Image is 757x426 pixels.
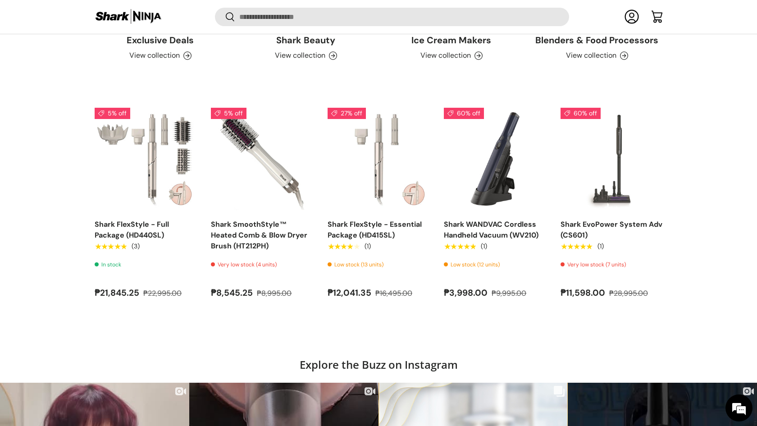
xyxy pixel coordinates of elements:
[535,34,658,46] a: Blenders & Food Processors
[561,108,662,210] a: Shark EvoPower System Adv (CS601)
[561,220,662,240] a: Shark EvoPower System Adv (CS601)
[148,5,169,26] div: Minimize live chat window
[444,108,484,119] span: 60% off
[52,114,124,205] span: We're online!
[95,108,196,210] a: Shark FlexStyle - Full Package (HD440SL)
[95,108,130,119] span: 5% off
[47,50,151,62] div: Chat with us now
[211,108,246,119] span: 5% off
[561,108,601,119] span: 60% off
[328,108,429,210] a: Shark FlexStyle - Essential Package (HD415SL)
[444,220,538,240] a: Shark WANDVAC Cordless Handheld Vacuum (WV210)
[5,246,172,278] textarea: Type your message and hit 'Enter'
[95,8,162,26] img: Shark Ninja Philippines
[276,34,335,46] a: Shark Beauty
[328,220,422,240] a: Shark FlexStyle - Essential Package (HD415SL)
[127,34,194,46] a: Exclusive Deals
[211,220,307,251] a: Shark SmoothStyle™ Heated Comb & Blow Dryer Brush (HT212PH)
[444,108,546,210] a: Shark WANDVAC Cordless Handheld Vacuum (WV210)
[95,220,169,240] a: Shark FlexStyle - Full Package (HD440SL)
[411,34,491,46] a: Ice Cream Makers
[211,108,313,210] a: Shark SmoothStyle™ Heated Comb & Blow Dryer Brush (HT212PH)
[328,108,366,119] span: 27% off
